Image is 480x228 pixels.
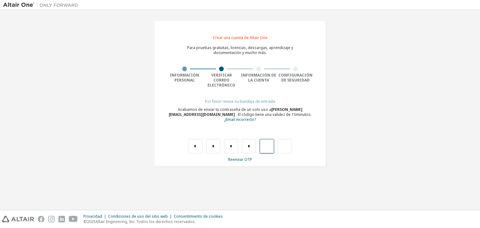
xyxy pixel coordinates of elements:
font: Privacidad [83,214,102,219]
img: instagram.svg [48,216,55,222]
font: © [83,219,87,224]
font: Información personal [170,72,199,83]
img: altair_logo.svg [2,216,34,222]
font: [PERSON_NAME][EMAIL_ADDRESS][DOMAIN_NAME] [169,107,302,117]
img: linkedin.svg [58,216,65,222]
font: Información de la cuenta [241,72,276,83]
img: facebook.svg [38,216,44,222]
font: . El código tiene una validez de [236,112,291,117]
img: youtube.svg [69,216,78,222]
font: Acabamos de enviar tu contraseña de un solo uso a [178,107,271,112]
font: documentación y mucho más. [213,50,267,55]
font: 2025 [87,219,96,224]
img: Altair Uno [3,2,81,8]
font: ¿Email incorrecto? [224,117,256,122]
font: minutos. [296,112,312,117]
font: Por favor revise su bandeja de entrada [205,99,275,104]
font: Crear una cuenta de Altair One [213,35,267,40]
font: Condiciones de uso del sitio web [108,214,168,219]
font: Reenviar OTP [228,157,252,162]
a: Regresar al formulario de registro [224,118,256,122]
font: 15 [292,112,296,117]
font: Consentimiento de cookies [174,214,223,219]
font: Configuración de seguridad [278,72,312,83]
font: Altair Engineering, Inc. Todos los derechos reservados. [96,219,196,224]
font: Para pruebas gratuitas, licencias, descargas, aprendizaje y [187,45,293,50]
font: Verificar correo electrónico [207,72,235,88]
